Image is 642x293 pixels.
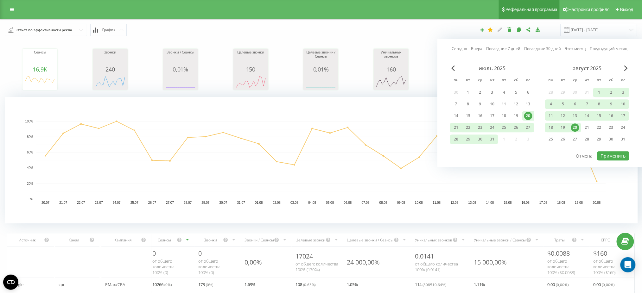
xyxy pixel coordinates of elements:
[548,237,572,243] div: Траты
[450,123,462,132] div: пн 21 июля 2025 г.
[474,111,486,121] div: ср 16 июля 2025 г.
[593,88,605,97] div: пт 1 авг. 2025 г.
[303,282,316,287] span: ( 0.63 %)
[607,76,616,85] abbr: суббота
[569,99,581,109] div: ср 6 авг. 2025 г.
[344,201,352,205] text: 06.08
[558,76,568,85] abbr: вторник
[524,46,561,52] a: Последние 30 дней
[607,123,615,132] div: 23
[451,76,461,85] abbr: понедельник
[468,201,476,205] text: 13.08
[235,72,267,91] svg: A chart.
[557,99,569,109] div: вт 5 авг. 2025 г.
[512,112,520,120] div: 19
[605,123,617,132] div: сб 23 авг. 2025 г.
[569,134,581,144] div: ср 27 авг. 2025 г.
[620,257,636,272] div: Open Intercom Messenger
[305,66,337,72] div: 0,01%
[375,50,407,66] div: Уникальных звонков
[433,201,441,205] text: 11.08
[522,111,534,121] div: вс 20 июля 2025 г.
[219,201,227,205] text: 30.07
[452,135,460,143] div: 28
[452,123,460,132] div: 21
[237,201,245,205] text: 31.07
[488,112,496,120] div: 17
[474,99,486,109] div: ср 9 июля 2025 г.
[184,201,192,205] text: 28.07
[347,237,394,243] div: Целевые звонки / Сеансы
[624,65,628,71] span: Next Month
[305,72,337,91] svg: A chart.
[27,182,33,185] text: 20%
[450,111,462,121] div: пн 14 июля 2025 г.
[583,112,591,120] div: 14
[594,76,604,85] abbr: пятница
[535,27,541,32] i: Скачать отчет
[296,281,316,288] span: 108
[559,112,567,120] div: 12
[415,252,434,260] span: 0.0141
[452,100,460,108] div: 7
[375,72,407,91] div: A chart.
[497,27,503,32] i: Редактировать отчет
[152,249,156,258] span: 0
[451,65,455,71] span: Previous Month
[198,258,220,275] span: от общего количества 100% ( 0 )
[16,27,76,34] div: Отчёт по эффективности рекламных кампаний
[464,88,472,97] div: 1
[524,123,532,132] div: 27
[94,72,126,91] div: A chart.
[462,134,474,144] div: вт 29 июля 2025 г.
[565,46,586,52] a: Этот месяц
[462,99,474,109] div: вт 8 июля 2025 г.
[29,197,34,201] text: 0%
[488,123,496,132] div: 24
[571,100,579,108] div: 6
[41,201,49,205] text: 20.07
[548,281,569,288] span: 0,00
[545,111,557,121] div: пн 11 авг. 2025 г.
[620,7,633,12] span: Выход
[24,50,56,66] div: Сеансы
[500,88,508,97] div: 4
[415,237,453,243] div: Уникальных звонков
[165,72,196,91] svg: A chart.
[475,76,485,85] abbr: среда
[512,76,521,85] abbr: суббота
[480,28,485,32] i: Создать отчет
[594,258,616,275] span: от общего количества 100% ( $ 160 )
[415,261,458,272] span: от общего количества 100% ( 0.0141 )
[498,111,510,121] div: пт 18 июля 2025 г.
[512,100,520,108] div: 12
[273,201,281,205] text: 02.08
[487,76,497,85] abbr: четверг
[582,76,592,85] abbr: четверг
[617,99,629,109] div: вс 10 авг. 2025 г.
[605,111,617,121] div: сб 16 авг. 2025 г.
[583,135,591,143] div: 28
[464,135,472,143] div: 29
[507,27,512,32] i: Удалить отчет
[198,249,202,258] span: 0
[573,151,596,160] button: Отмена
[545,99,557,109] div: пн 4 авг. 2025 г.
[522,123,534,132] div: вс 27 июля 2025 г.
[148,201,156,205] text: 26.07
[602,282,615,287] span: ( 0,00 %)
[450,65,534,72] div: июль 2025
[499,76,509,85] abbr: пятница
[505,7,557,12] span: Реферальная программа
[546,76,556,85] abbr: понедельник
[619,123,627,132] div: 24
[423,282,447,287] span: ( 808510.64 %)
[486,99,498,109] div: чт 10 июля 2025 г.
[347,281,358,288] span: 1.05 %
[379,201,387,205] text: 08.08
[539,201,547,205] text: 17.08
[462,88,474,97] div: вт 1 июля 2025 г.
[605,88,617,97] div: сб 2 авг. 2025 г.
